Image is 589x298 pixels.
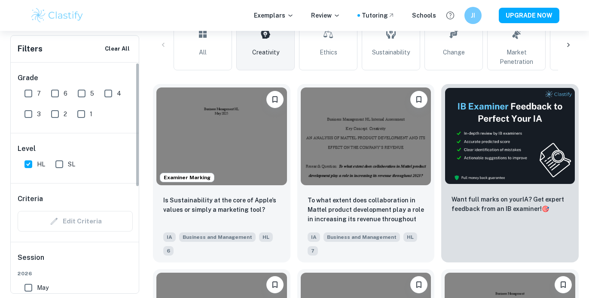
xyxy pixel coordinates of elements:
[18,43,43,55] h6: Filters
[153,84,290,262] a: Examiner MarkingBookmarkIs Sustainability at the core of Apple’s values or simply a marketing too...
[542,205,549,212] span: 🎯
[18,270,133,277] span: 2026
[555,276,572,293] button: Bookmark
[18,144,133,154] h6: Level
[445,87,575,184] img: Thumbnail
[441,84,579,262] a: ThumbnailWant full marks on yourIA? Get expert feedback from an IB examiner!
[443,48,465,57] span: Change
[199,48,207,57] span: All
[308,246,318,256] span: 7
[18,253,133,270] h6: Session
[412,11,436,20] a: Schools
[266,91,284,108] button: Bookmark
[254,11,294,20] p: Exemplars
[308,196,424,225] p: To what extent does collaboration in Mattel product development play a role in increasing its rev...
[443,8,458,23] button: Help and Feedback
[372,48,410,57] span: Sustainability
[90,109,92,119] span: 1
[37,160,45,169] span: HL
[30,7,85,24] img: Clastify logo
[311,11,340,20] p: Review
[64,89,67,98] span: 6
[37,89,41,98] span: 7
[163,246,174,256] span: 6
[464,7,482,24] button: JI
[297,84,435,262] a: BookmarkTo what extent does collaboration in Mattel product development play a role in increasing...
[103,42,132,55] button: Clear All
[491,48,542,66] span: Market Penetration
[362,11,395,20] a: Tutoring
[37,283,49,292] span: May
[403,232,417,242] span: HL
[252,48,279,57] span: Creativity
[68,160,75,169] span: SL
[90,89,94,98] span: 5
[156,87,287,185] img: Business and Management IA example thumbnail: Is Sustainability at the core of Apple’s
[160,174,214,181] span: Examiner Marking
[468,11,478,20] h6: JI
[410,276,427,293] button: Bookmark
[64,109,67,119] span: 2
[37,109,41,119] span: 3
[259,232,273,242] span: HL
[266,276,284,293] button: Bookmark
[410,91,427,108] button: Bookmark
[18,211,133,232] div: Criteria filters are unavailable when searching by topic
[163,196,280,214] p: Is Sustainability at the core of Apple’s values or simply a marketing tool?
[320,48,337,57] span: Ethics
[179,232,256,242] span: Business and Management
[117,89,121,98] span: 4
[452,195,568,214] p: Want full marks on your IA ? Get expert feedback from an IB examiner!
[499,8,559,23] button: UPGRADE NOW
[163,232,176,242] span: IA
[18,73,133,83] h6: Grade
[323,232,400,242] span: Business and Management
[308,232,320,242] span: IA
[301,87,431,185] img: Business and Management IA example thumbnail: To what extent does collaboration in Mat
[18,194,43,204] h6: Criteria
